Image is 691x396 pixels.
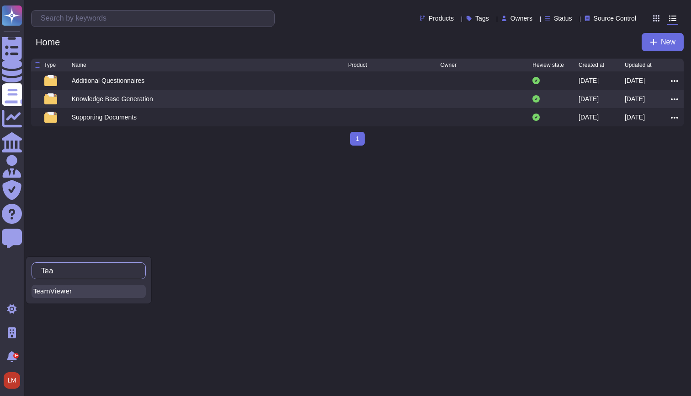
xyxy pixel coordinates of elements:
[350,132,365,146] span: 1
[72,76,145,85] div: Additional Questionnaires
[625,62,652,68] span: Updated at
[72,62,86,68] span: Name
[594,15,636,22] span: Source Control
[44,62,56,68] span: Type
[429,15,454,22] span: Products
[625,94,645,103] div: [DATE]
[441,62,457,68] span: Owner
[642,33,684,51] button: New
[2,370,27,391] button: user
[44,112,57,123] img: folder
[579,94,599,103] div: [DATE]
[4,372,20,389] img: user
[72,94,153,103] div: Knowledge Base Generation
[44,93,57,104] img: folder
[44,75,57,86] img: folder
[13,353,19,358] div: 9+
[32,285,146,298] div: TeamViewer
[579,76,599,85] div: [DATE]
[348,62,367,68] span: Product
[37,263,136,279] input: Search company
[475,15,489,22] span: Tags
[36,11,274,27] input: Search by keywords
[554,15,572,22] span: Status
[72,113,137,122] div: Supporting Documents
[31,35,64,49] span: Home
[510,15,532,22] span: Owners
[625,113,645,122] div: [DATE]
[579,113,599,122] div: [DATE]
[579,62,604,68] span: Created at
[625,76,645,85] div: [DATE]
[532,62,564,68] span: Review state
[661,38,675,46] span: New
